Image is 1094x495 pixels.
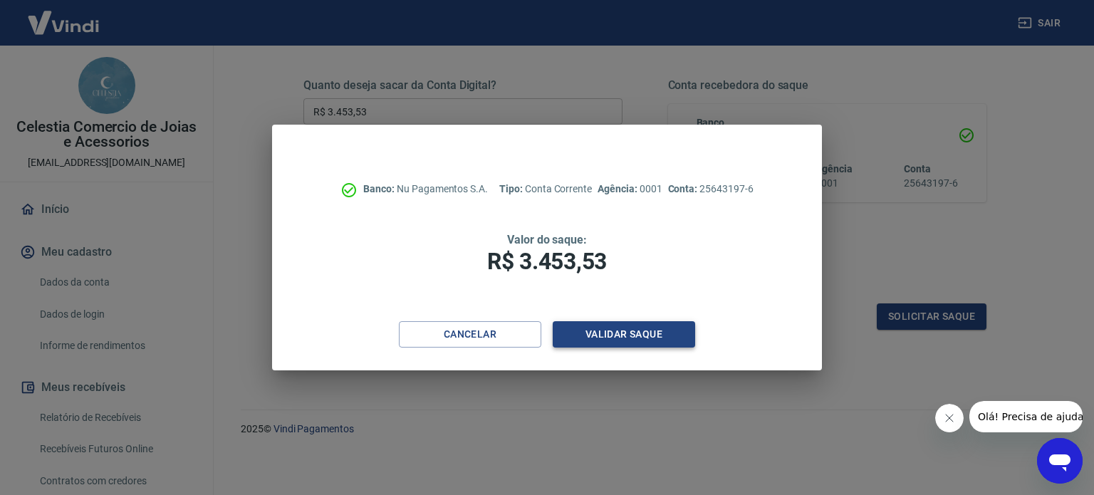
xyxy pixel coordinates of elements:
[363,182,488,197] p: Nu Pagamentos S.A.
[1037,438,1083,484] iframe: Botão para abrir a janela de mensagens
[9,10,120,21] span: Olá! Precisa de ajuda?
[668,182,754,197] p: 25643197-6
[507,233,587,246] span: Valor do saque:
[399,321,541,348] button: Cancelar
[499,182,592,197] p: Conta Corrente
[969,401,1083,432] iframe: Mensagem da empresa
[935,404,964,432] iframe: Fechar mensagem
[499,183,525,194] span: Tipo:
[598,182,662,197] p: 0001
[553,321,695,348] button: Validar saque
[487,248,607,275] span: R$ 3.453,53
[668,183,700,194] span: Conta:
[363,183,397,194] span: Banco:
[598,183,640,194] span: Agência:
